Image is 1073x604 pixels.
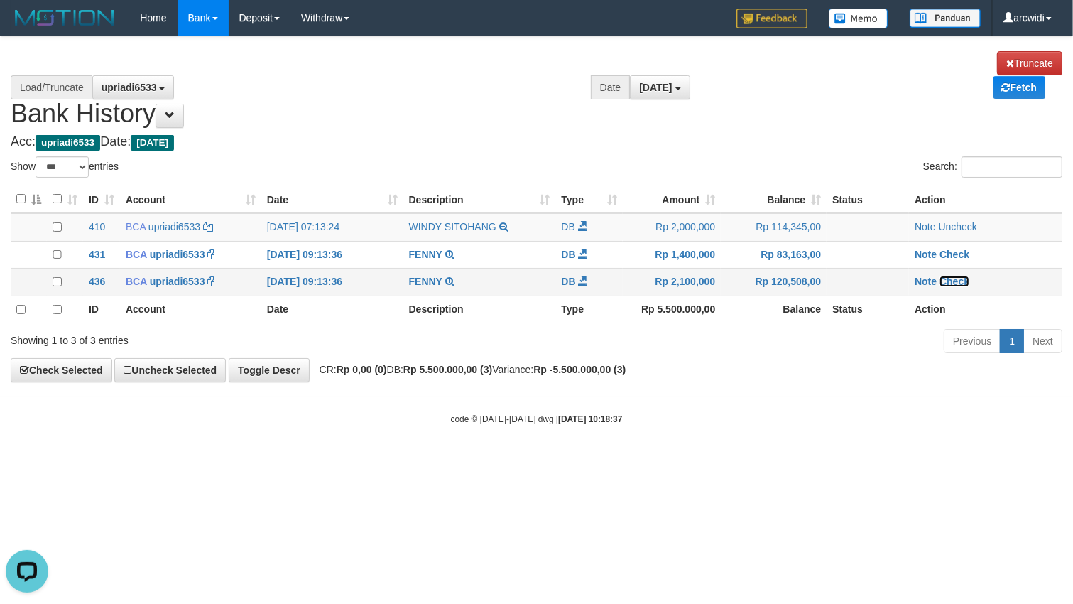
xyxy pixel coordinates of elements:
select: Showentries [36,156,89,178]
th: Description [403,296,556,323]
td: [DATE] 09:13:36 [261,269,403,296]
label: Show entries [11,156,119,178]
span: DB [561,249,575,260]
a: WINDY SITOHANG [409,221,496,232]
th: ID [83,296,120,323]
th: Account [120,296,261,323]
a: Note [915,249,937,260]
a: upriadi6533 [150,276,205,287]
th: Balance: activate to sort column ascending [721,185,827,213]
a: Note [915,221,936,232]
img: Button%20Memo.svg [829,9,888,28]
th: Account: activate to sort column ascending [120,185,261,213]
a: Check Selected [11,358,112,382]
span: upriadi6533 [102,82,157,93]
a: Check [939,249,969,260]
span: upriadi6533 [36,135,100,151]
strong: Rp 5.500.000,00 (3) [403,364,492,375]
button: upriadi6533 [92,75,175,99]
td: Rp 83,163,00 [721,241,827,269]
th: ID: activate to sort column ascending [83,185,120,213]
th: Type [555,296,623,323]
a: Next [1023,329,1062,353]
div: Load/Truncate [11,75,92,99]
button: Open LiveChat chat widget [6,6,48,48]
a: Toggle Descr [229,358,310,382]
a: 1 [1000,329,1024,353]
a: Uncheck [939,221,977,232]
a: Check [939,276,969,287]
th: Action [909,185,1062,213]
a: Fetch [993,76,1045,99]
strong: [DATE] 10:18:37 [558,414,622,424]
span: BCA [126,276,147,287]
h4: Acc: Date: [11,135,1062,149]
td: Rp 120,508,00 [721,269,827,296]
th: Date: activate to sort column ascending [261,185,403,213]
span: 431 [89,249,105,260]
div: Showing 1 to 3 of 3 entries [11,328,437,347]
strong: Rp -5.500.000,00 (3) [533,364,626,375]
a: FENNY [409,276,442,287]
td: Rp 1,400,000 [623,241,721,269]
td: Rp 114,345,00 [721,213,827,241]
th: Description: activate to sort column ascending [403,185,556,213]
span: BCA [126,249,147,260]
th: Type: activate to sort column ascending [555,185,623,213]
img: MOTION_logo.png [11,7,119,28]
span: DB [561,221,574,232]
a: upriadi6533 [150,249,205,260]
td: [DATE] 09:13:36 [261,241,403,269]
span: [DATE] [131,135,174,151]
th: Status [827,296,909,323]
a: Copy upriadi6533 to clipboard [203,221,213,232]
th: Date [261,296,403,323]
th: Rp 5.500.000,00 [623,296,721,323]
small: code © [DATE]-[DATE] dwg | [451,414,623,424]
td: Rp 2,000,000 [623,213,721,241]
a: Copy upriadi6533 to clipboard [207,276,217,287]
td: Rp 2,100,000 [623,269,721,296]
th: Amount: activate to sort column ascending [623,185,721,213]
a: Uncheck Selected [114,358,226,382]
span: BCA [126,221,146,232]
a: Note [915,276,937,287]
th: Status [827,185,909,213]
input: Search: [962,156,1062,178]
td: [DATE] 07:13:24 [261,213,403,241]
strong: Rp 0,00 (0) [337,364,387,375]
th: Action [909,296,1062,323]
img: panduan.png [910,9,981,28]
button: [DATE] [630,75,690,99]
a: Copy upriadi6533 to clipboard [207,249,217,260]
span: 436 [89,276,105,287]
th: Balance [721,296,827,323]
h1: Bank History [11,51,1062,128]
a: upriadi6533 [148,221,200,232]
th: : activate to sort column ascending [47,185,83,213]
span: [DATE] [639,82,672,93]
span: CR: DB: Variance: [312,364,626,375]
div: Date [591,75,631,99]
img: Feedback.jpg [736,9,807,28]
span: DB [561,276,575,287]
label: Search: [923,156,1062,178]
span: 410 [89,221,105,232]
a: Truncate [997,51,1062,75]
a: Previous [944,329,1001,353]
th: : activate to sort column descending [11,185,47,213]
a: FENNY [409,249,442,260]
